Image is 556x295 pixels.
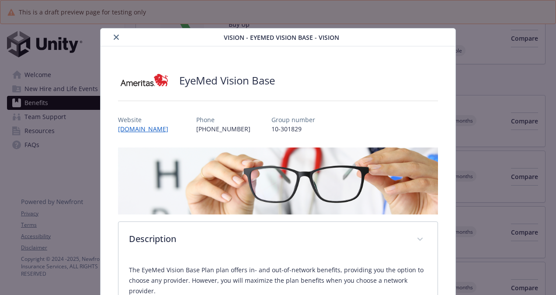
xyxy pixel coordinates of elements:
img: Ameritas Group [118,67,170,94]
h2: EyeMed Vision Base [179,73,275,88]
p: [PHONE_NUMBER] [196,124,250,133]
a: [DOMAIN_NAME] [118,125,175,133]
p: 10-301829 [271,124,315,133]
p: Website [118,115,175,124]
span: Vision - EyeMed Vision Base - Vision [224,33,339,42]
p: Phone [196,115,250,124]
img: banner [118,147,438,214]
div: Description [118,222,438,258]
button: close [111,32,122,42]
p: Description [129,232,406,246]
p: Group number [271,115,315,124]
